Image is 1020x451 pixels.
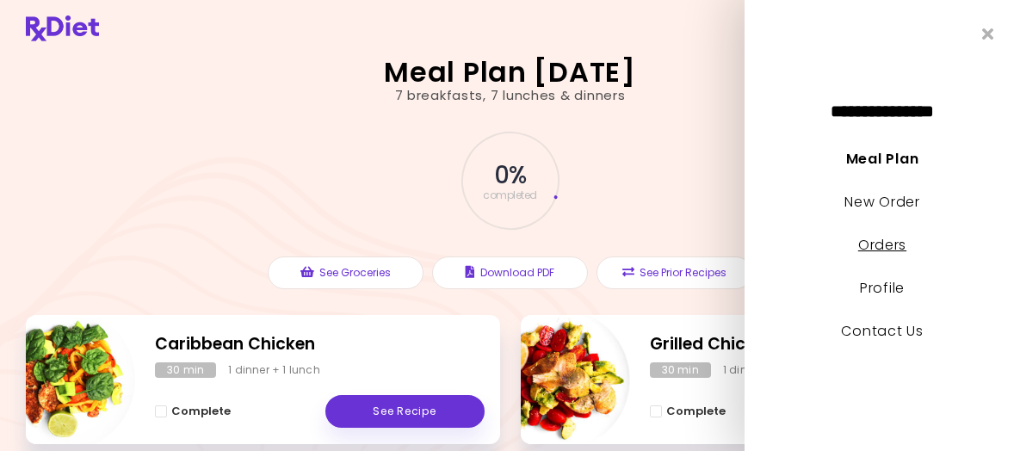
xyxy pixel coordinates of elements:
[228,362,320,378] div: 1 dinner + 1 lunch
[858,235,906,255] a: Orders
[982,26,994,42] i: Close
[384,59,636,86] h2: Meal Plan [DATE]
[860,278,905,298] a: Profile
[268,256,423,289] button: See Groceries
[155,401,231,422] button: Complete - Caribbean Chicken
[650,362,711,378] div: 30 min
[155,362,216,378] div: 30 min
[325,395,485,428] a: See Recipe - Caribbean Chicken
[26,15,99,41] img: RxDiet
[494,161,526,190] span: 0 %
[483,190,537,201] span: completed
[155,332,485,357] h2: Caribbean Chicken
[666,405,726,418] span: Complete
[650,332,980,357] h2: Grilled Chicken Salad
[841,321,923,341] a: Contact Us
[844,192,919,212] a: New Order
[597,256,752,289] button: See Prior Recipes
[846,149,918,169] a: Meal Plan
[487,308,630,451] img: Info - Grilled Chicken Salad
[723,362,815,378] div: 1 dinner + 1 lunch
[432,256,588,289] button: Download PDF
[650,401,726,422] button: Complete - Grilled Chicken Salad
[395,86,626,106] div: 7 breakfasts , 7 lunches & dinners
[171,405,231,418] span: Complete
